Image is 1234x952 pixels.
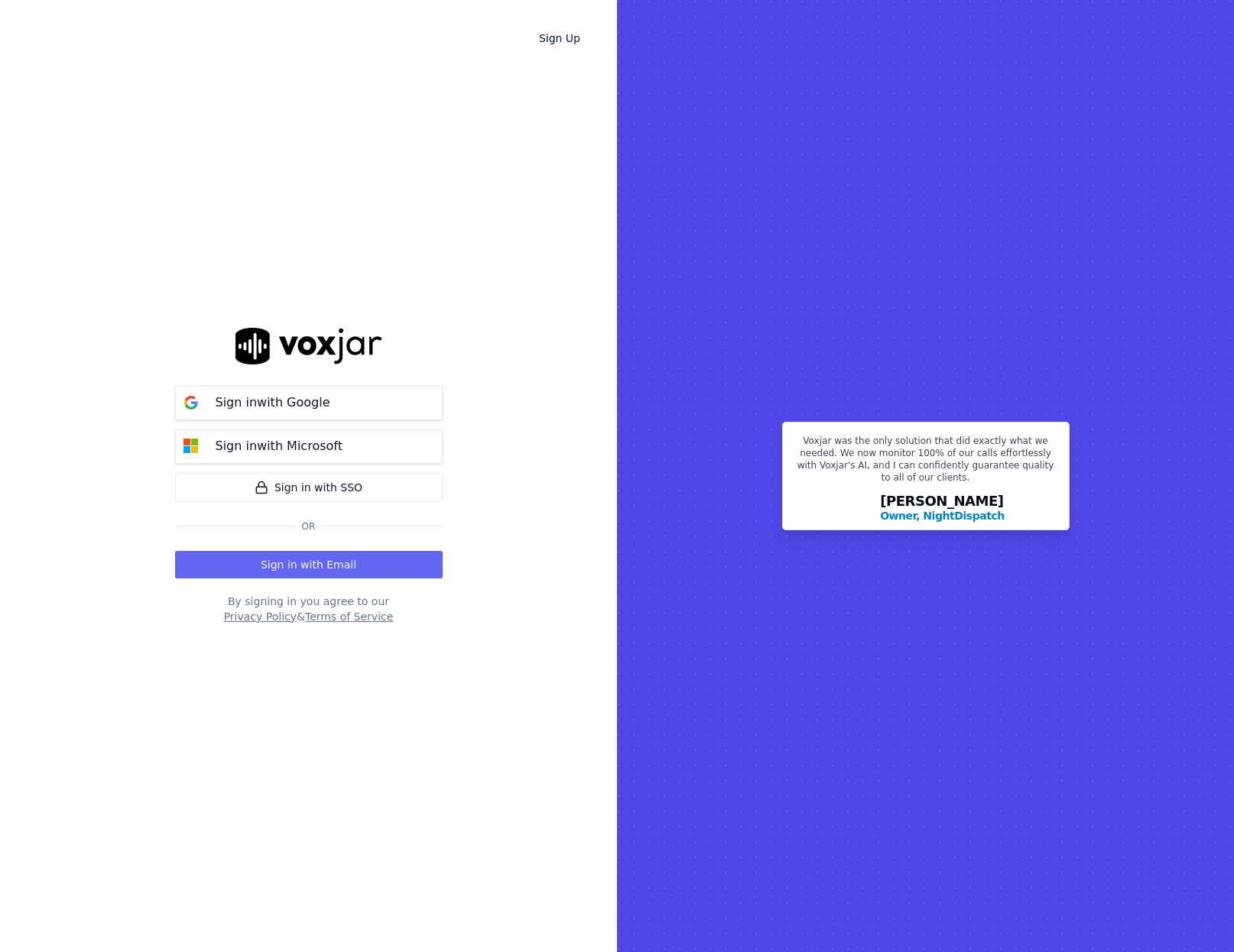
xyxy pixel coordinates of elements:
p: Owner, NightDispatch [880,508,1005,523]
button: Sign inwith Google [175,386,443,420]
p: Sign in with Google [216,393,330,412]
p: Voxjar was the only solution that did exactly what we needed. We now monitor 100% of our calls ef... [792,435,1060,490]
img: microsoft Sign in button [176,431,206,461]
p: Sign in with Microsoft [216,437,343,455]
button: Sign in with Email [175,551,443,578]
a: Sign Up [527,24,593,52]
div: [PERSON_NAME] [880,494,1005,523]
button: Sign inwith Microsoft [175,429,443,464]
div: By signing in you agree to our & [175,594,443,624]
button: Privacy Policy [224,609,297,624]
span: Or [296,520,322,533]
img: logo [235,328,382,364]
a: Sign in with SSO [175,473,443,502]
button: Terms of Service [305,609,393,624]
img: google Sign in button [176,387,206,418]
